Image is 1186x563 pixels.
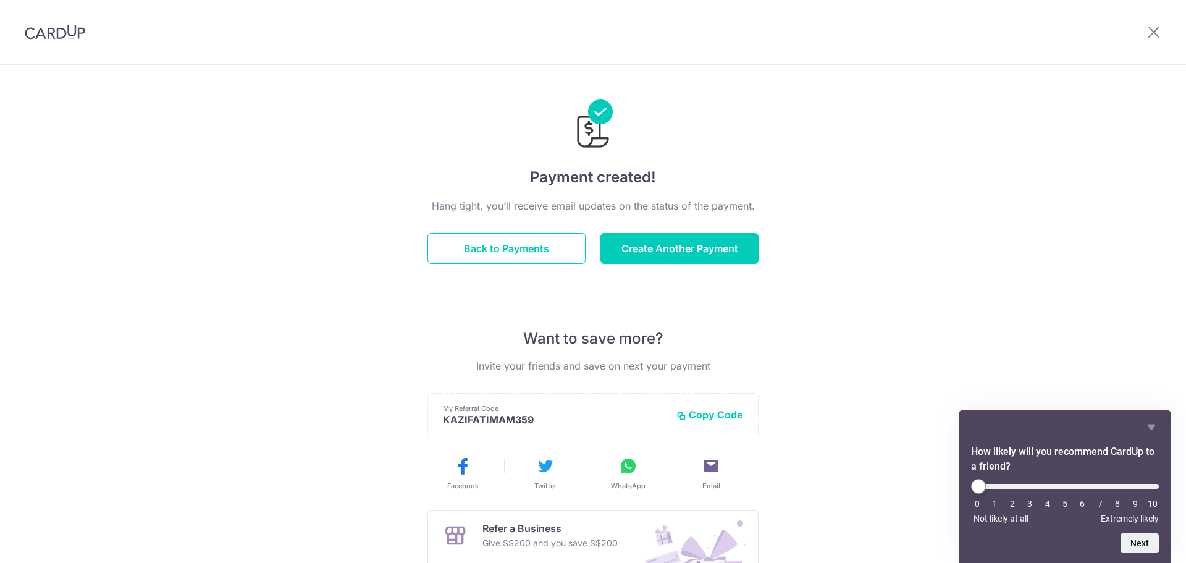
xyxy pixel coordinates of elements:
button: Email [675,456,747,491]
li: 1 [988,499,1001,509]
div: How likely will you recommend CardUp to a friend? Select an option from 0 to 10, with 0 being Not... [971,479,1159,523]
li: 6 [1076,499,1088,509]
button: Create Another Payment [600,233,759,264]
p: Give S$200 and you save S$200 [482,536,618,551]
button: Next question [1121,533,1159,553]
li: 8 [1111,499,1124,509]
h4: Payment created! [427,166,759,188]
li: 2 [1006,499,1019,509]
p: Hang tight, you’ll receive email updates on the status of the payment. [427,198,759,213]
li: 7 [1094,499,1106,509]
button: Back to Payments [427,233,586,264]
span: WhatsApp [611,481,646,491]
button: Copy Code [676,408,743,421]
p: Invite your friends and save on next your payment [427,358,759,373]
li: 9 [1129,499,1142,509]
button: Hide survey [1144,420,1159,434]
li: 10 [1146,499,1159,509]
p: My Referral Code [443,404,667,413]
p: KAZIFATIMAM359 [443,413,667,426]
li: 0 [971,499,983,509]
p: Want to save more? [427,329,759,349]
span: Email [702,481,720,491]
span: Facebook [447,481,479,491]
div: How likely will you recommend CardUp to a friend? Select an option from 0 to 10, with 0 being Not... [971,420,1159,553]
span: Extremely likely [1101,514,1159,523]
li: 3 [1024,499,1036,509]
img: CardUp [25,25,85,40]
li: 4 [1041,499,1054,509]
span: Not likely at all [974,514,1028,523]
button: WhatsApp [592,456,665,491]
button: Twitter [509,456,582,491]
h2: How likely will you recommend CardUp to a friend? Select an option from 0 to 10, with 0 being Not... [971,444,1159,474]
p: Refer a Business [482,521,618,536]
img: Payments [573,99,613,151]
button: Facebook [426,456,499,491]
li: 5 [1059,499,1071,509]
span: Twitter [534,481,557,491]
